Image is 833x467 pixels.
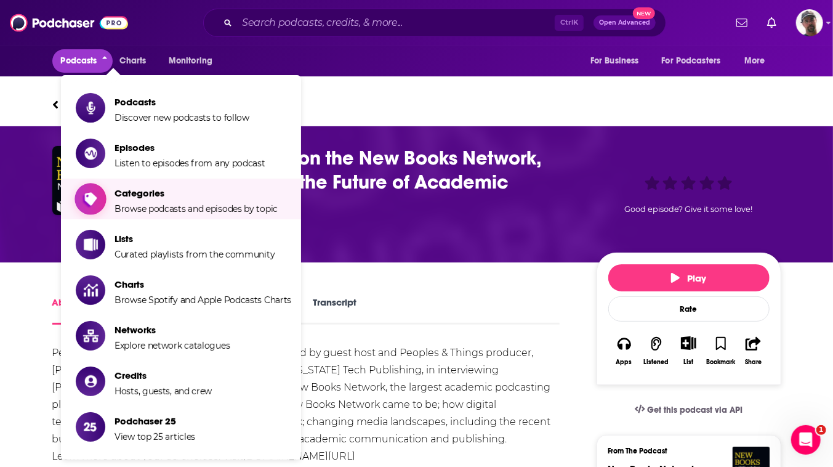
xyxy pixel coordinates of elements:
span: Ctrl K [555,15,584,31]
span: Good episode? Give it some love! [625,205,753,214]
span: Charts [115,278,291,290]
span: Charts [120,52,147,70]
span: For Podcasters [662,52,721,70]
span: Categories [115,187,278,199]
input: Search podcasts, credits, & more... [237,13,555,33]
button: Show More Button [676,336,701,350]
button: Open AdvancedNew [594,15,656,30]
a: Get this podcast via API [625,395,753,425]
button: close menu [52,49,113,73]
span: Browse podcasts and episodes by topic [115,203,278,214]
button: Share [737,328,769,373]
span: Play [671,272,706,284]
a: Show notifications dropdown [731,12,752,33]
span: Lists [115,233,275,245]
button: open menu [736,49,781,73]
button: Show profile menu [796,9,823,36]
a: Show notifications dropdown [762,12,781,33]
button: open menu [582,49,654,73]
h3: From The Podcast [608,447,760,455]
span: Listen to episodes from any podcast [115,158,265,169]
span: Explore network catalogues [115,340,230,351]
a: About [52,296,80,325]
span: New [633,7,655,19]
button: open menu [160,49,228,73]
h1: Marshall Poe on the New Books Network, Technology, and the Future of Academic Communication [146,146,577,218]
span: Monitoring [169,52,212,70]
div: Apps [616,359,632,366]
div: Listened [644,359,669,366]
span: Get this podcast via API [647,405,742,415]
button: Play [608,264,770,291]
img: Podchaser - Follow, Share and Rate Podcasts [10,11,128,35]
a: New Books NetworkEpisode from the podcastNew Books Network [52,90,781,120]
div: Rate [608,296,770,322]
img: Marshall Poe on the New Books Network, Technology, and the Future of Academic Communication [52,146,121,215]
div: Show More ButtonList [672,328,704,373]
span: Open Advanced [599,20,650,26]
span: Curated playlists from the community [115,249,275,260]
span: Logged in as cjPurdy [796,9,823,36]
span: For Business [590,52,639,70]
button: Listened [640,328,672,373]
span: 1 [816,425,826,435]
span: Discover new podcasts to follow [115,112,249,123]
button: open menu [654,49,739,73]
span: Podchaser 25 [115,415,195,427]
span: Episodes [115,142,265,153]
img: User Profile [796,9,823,36]
span: View top 25 articles [115,431,195,442]
iframe: Intercom live chat [791,425,821,455]
span: Hosts, guests, and crew [115,386,212,397]
span: Credits [115,370,212,381]
button: Apps [608,328,640,373]
span: Podcasts [115,96,249,108]
div: Bookmark [706,359,735,366]
a: Charts [112,49,154,73]
span: More [744,52,765,70]
div: List [684,358,694,366]
div: Share [745,359,762,366]
span: Networks [115,324,230,336]
div: Search podcasts, credits, & more... [203,9,666,37]
button: Bookmark [705,328,737,373]
span: Podcasts [61,52,97,70]
span: Browse Spotify and Apple Podcasts Charts [115,294,291,306]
